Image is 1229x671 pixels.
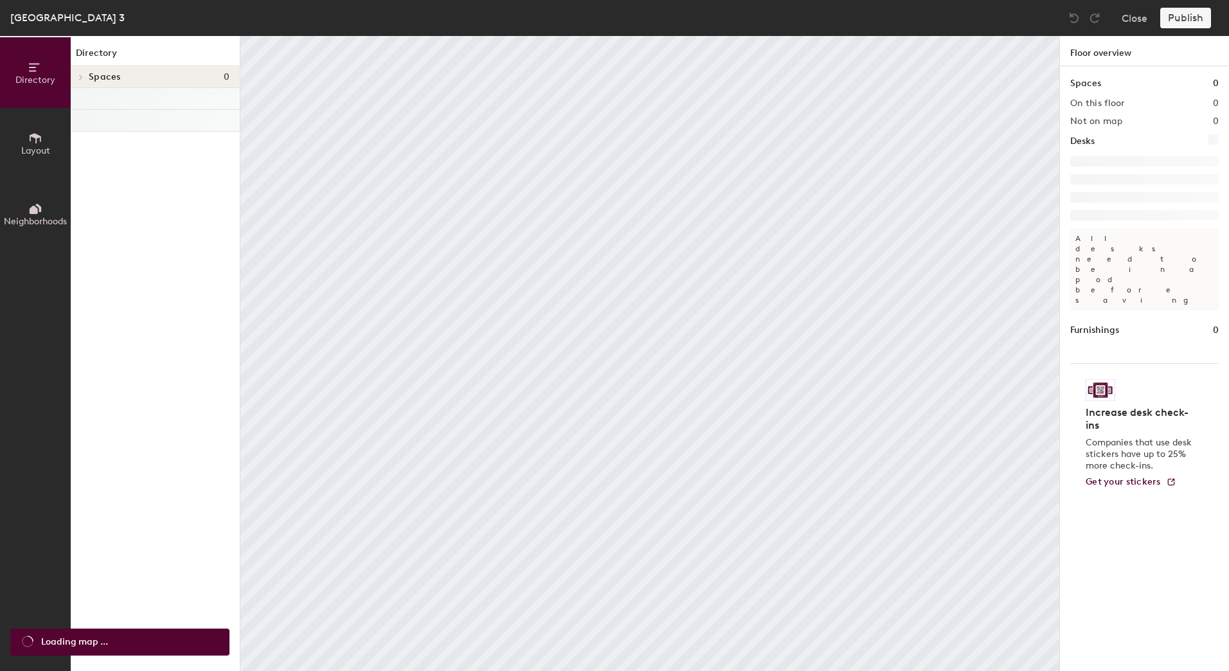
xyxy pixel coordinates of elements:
button: Close [1122,8,1147,28]
h2: 0 [1213,116,1219,127]
h1: Directory [71,46,240,66]
img: Undo [1068,12,1081,24]
span: Directory [15,75,55,85]
span: 0 [224,72,229,82]
a: Get your stickers [1086,477,1176,488]
h1: Furnishings [1070,323,1119,337]
h2: Not on map [1070,116,1122,127]
h4: Increase desk check-ins [1086,406,1196,432]
h2: 0 [1213,98,1219,109]
h1: 0 [1213,323,1219,337]
span: Spaces [89,72,121,82]
p: All desks need to be in a pod before saving [1070,228,1219,310]
h1: Desks [1070,134,1095,148]
h1: Spaces [1070,76,1101,91]
div: [GEOGRAPHIC_DATA] 3 [10,10,125,26]
h2: On this floor [1070,98,1125,109]
img: Redo [1088,12,1101,24]
h1: Floor overview [1060,36,1229,66]
span: Neighborhoods [4,216,67,227]
img: Sticker logo [1086,379,1115,401]
span: Layout [21,145,50,156]
canvas: Map [240,36,1059,671]
h1: 0 [1213,76,1219,91]
p: Companies that use desk stickers have up to 25% more check-ins. [1086,437,1196,472]
span: Loading map ... [41,635,108,649]
span: Get your stickers [1086,476,1161,487]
